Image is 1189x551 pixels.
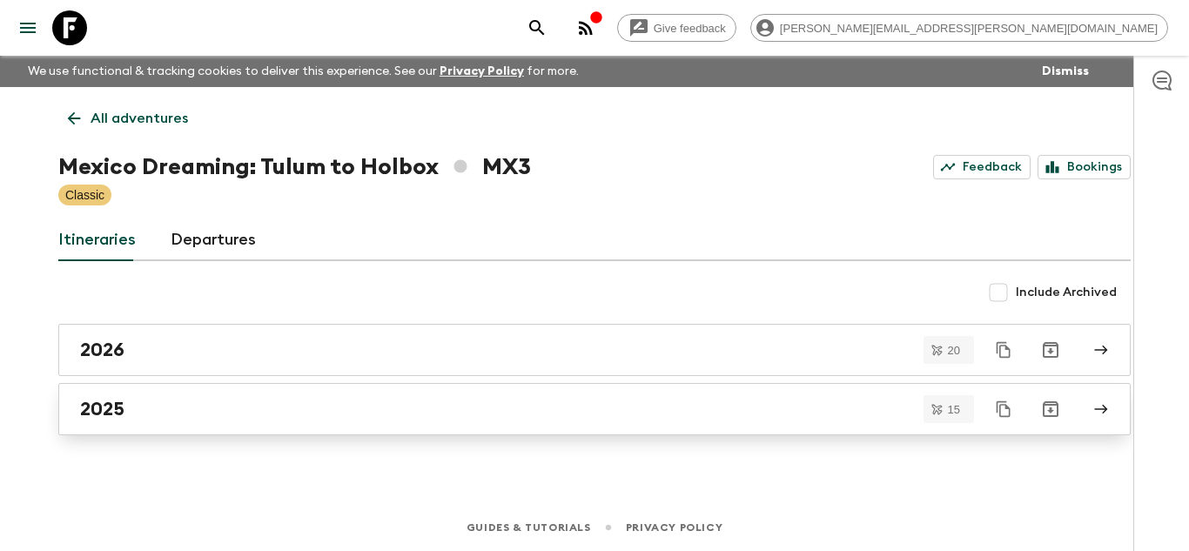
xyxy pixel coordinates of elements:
[1038,155,1131,179] a: Bookings
[10,10,45,45] button: menu
[617,14,736,42] a: Give feedback
[58,219,136,261] a: Itineraries
[750,14,1168,42] div: [PERSON_NAME][EMAIL_ADDRESS][PERSON_NAME][DOMAIN_NAME]
[58,324,1131,376] a: 2026
[58,383,1131,435] a: 2025
[937,404,971,415] span: 15
[770,22,1167,35] span: [PERSON_NAME][EMAIL_ADDRESS][PERSON_NAME][DOMAIN_NAME]
[80,398,124,420] h2: 2025
[988,393,1019,425] button: Duplicate
[21,56,586,87] p: We use functional & tracking cookies to deliver this experience. See our for more.
[58,101,198,136] a: All adventures
[937,345,971,356] span: 20
[467,518,591,537] a: Guides & Tutorials
[626,518,722,537] a: Privacy Policy
[1016,284,1117,301] span: Include Archived
[440,65,524,77] a: Privacy Policy
[171,219,256,261] a: Departures
[58,150,531,185] h1: Mexico Dreaming: Tulum to Holbox MX3
[520,10,554,45] button: search adventures
[644,22,736,35] span: Give feedback
[80,339,124,361] h2: 2026
[65,186,104,204] p: Classic
[91,108,188,129] p: All adventures
[1038,59,1093,84] button: Dismiss
[988,334,1019,366] button: Duplicate
[1033,392,1068,427] button: Archive
[933,155,1031,179] a: Feedback
[1033,333,1068,367] button: Archive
